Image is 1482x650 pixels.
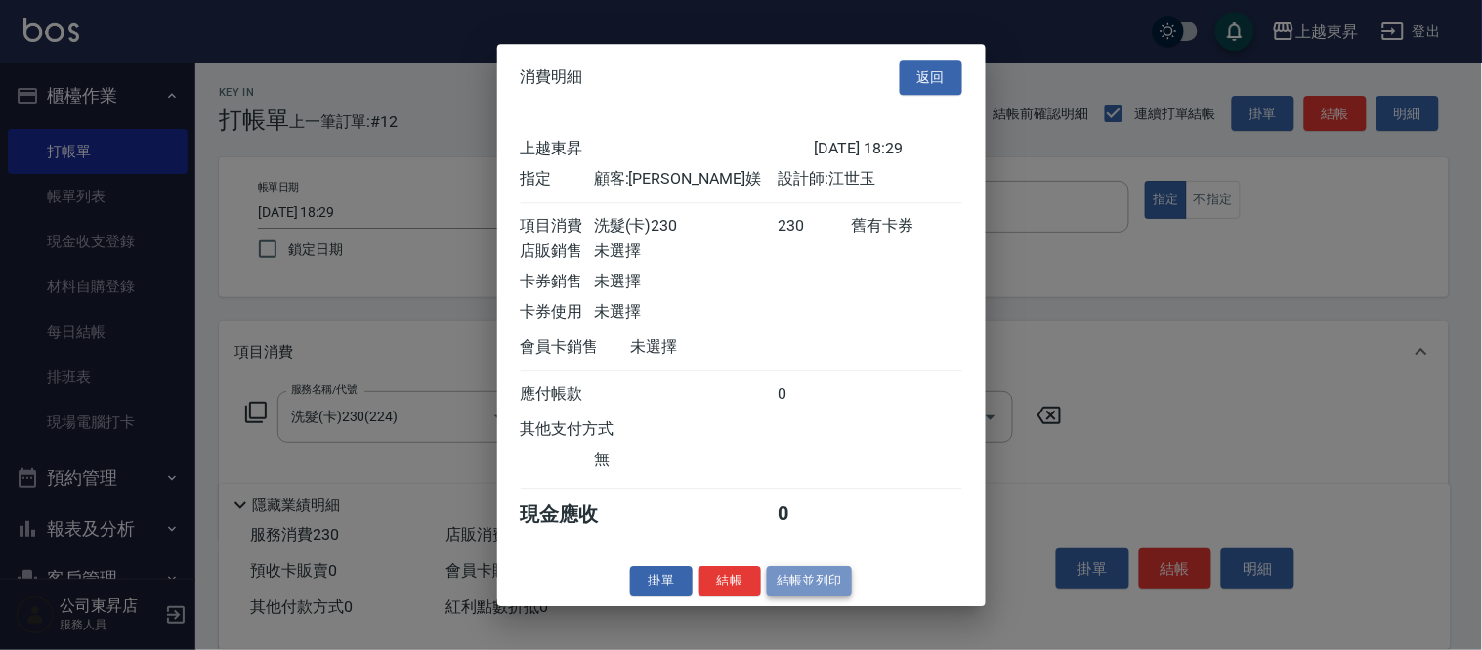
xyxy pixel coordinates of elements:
[778,216,851,237] div: 230
[630,566,693,596] button: 掛單
[521,384,594,405] div: 應付帳款
[778,384,851,405] div: 0
[778,501,851,528] div: 0
[631,337,815,358] div: 未選擇
[521,501,631,528] div: 現金應收
[521,302,594,323] div: 卡券使用
[521,169,594,190] div: 指定
[521,419,668,440] div: 其他支付方式
[521,139,815,159] div: 上越東昇
[521,337,631,358] div: 會員卡銷售
[521,67,583,87] span: 消費明細
[521,241,594,262] div: 店販銷售
[521,272,594,292] div: 卡券銷售
[594,169,778,190] div: 顧客: [PERSON_NAME]媄
[699,566,761,596] button: 結帳
[778,169,961,190] div: 設計師: 江世玉
[594,216,778,237] div: 洗髮(卡)230
[851,216,961,237] div: 舊有卡券
[594,450,778,470] div: 無
[900,60,962,96] button: 返回
[594,272,778,292] div: 未選擇
[767,566,852,596] button: 結帳並列印
[815,139,962,159] div: [DATE] 18:29
[594,241,778,262] div: 未選擇
[521,216,594,237] div: 項目消費
[594,302,778,323] div: 未選擇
